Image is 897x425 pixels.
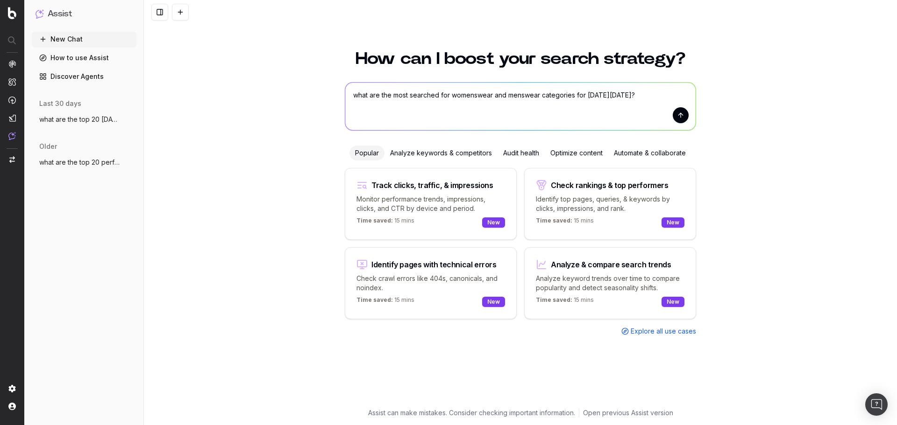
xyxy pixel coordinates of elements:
[8,96,16,104] img: Activation
[631,327,696,336] span: Explore all use cases
[39,115,121,124] span: what are the top 20 [DATE][DATE] keyword
[8,60,16,68] img: Analytics
[583,408,673,418] a: Open previous Assist version
[8,132,16,140] img: Assist
[482,297,505,307] div: New
[536,195,684,213] p: Identify top pages, queries, & keywords by clicks, impressions, and rank.
[8,403,16,410] img: My account
[536,274,684,293] p: Analyze keyword trends over time to compare popularity and detect seasonality shifts.
[32,69,136,84] a: Discover Agents
[356,217,393,224] span: Time saved:
[368,408,575,418] p: Assist can make mistakes. Consider checking important information.
[356,195,505,213] p: Monitor performance trends, impressions, clicks, and CTR by device and period.
[32,32,136,47] button: New Chat
[662,217,684,228] div: New
[39,158,121,167] span: what are the top 20 performing category
[608,146,691,160] div: Automate & collaborate
[345,83,696,130] textarea: what are the most searched for womenswear and menswear categories for [DATE][DATE]?
[39,99,81,108] span: last 30 days
[371,181,493,189] div: Track clicks, traffic, & impressions
[545,146,608,160] div: Optimize content
[865,393,888,416] div: Open Intercom Messenger
[662,297,684,307] div: New
[8,78,16,86] img: Intelligence
[8,7,16,19] img: Botify logo
[621,327,696,336] a: Explore all use cases
[551,261,671,268] div: Analyze & compare search trends
[8,385,16,392] img: Setting
[8,114,16,122] img: Studio
[551,181,669,189] div: Check rankings & top performers
[48,7,72,21] h1: Assist
[32,50,136,65] a: How to use Assist
[39,142,57,151] span: older
[36,7,133,21] button: Assist
[356,217,414,228] p: 15 mins
[32,155,136,170] button: what are the top 20 performing category
[384,146,498,160] div: Analyze keywords & competitors
[345,50,696,67] h1: How can I boost your search strategy?
[498,146,545,160] div: Audit health
[482,217,505,228] div: New
[371,261,497,268] div: Identify pages with technical errors
[536,217,572,224] span: Time saved:
[536,296,594,307] p: 15 mins
[536,296,572,303] span: Time saved:
[536,217,594,228] p: 15 mins
[32,112,136,127] button: what are the top 20 [DATE][DATE] keyword
[356,274,505,293] p: Check crawl errors like 404s, canonicals, and noindex.
[356,296,393,303] span: Time saved:
[349,146,384,160] div: Popular
[9,156,15,163] img: Switch project
[356,296,414,307] p: 15 mins
[36,9,44,18] img: Assist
